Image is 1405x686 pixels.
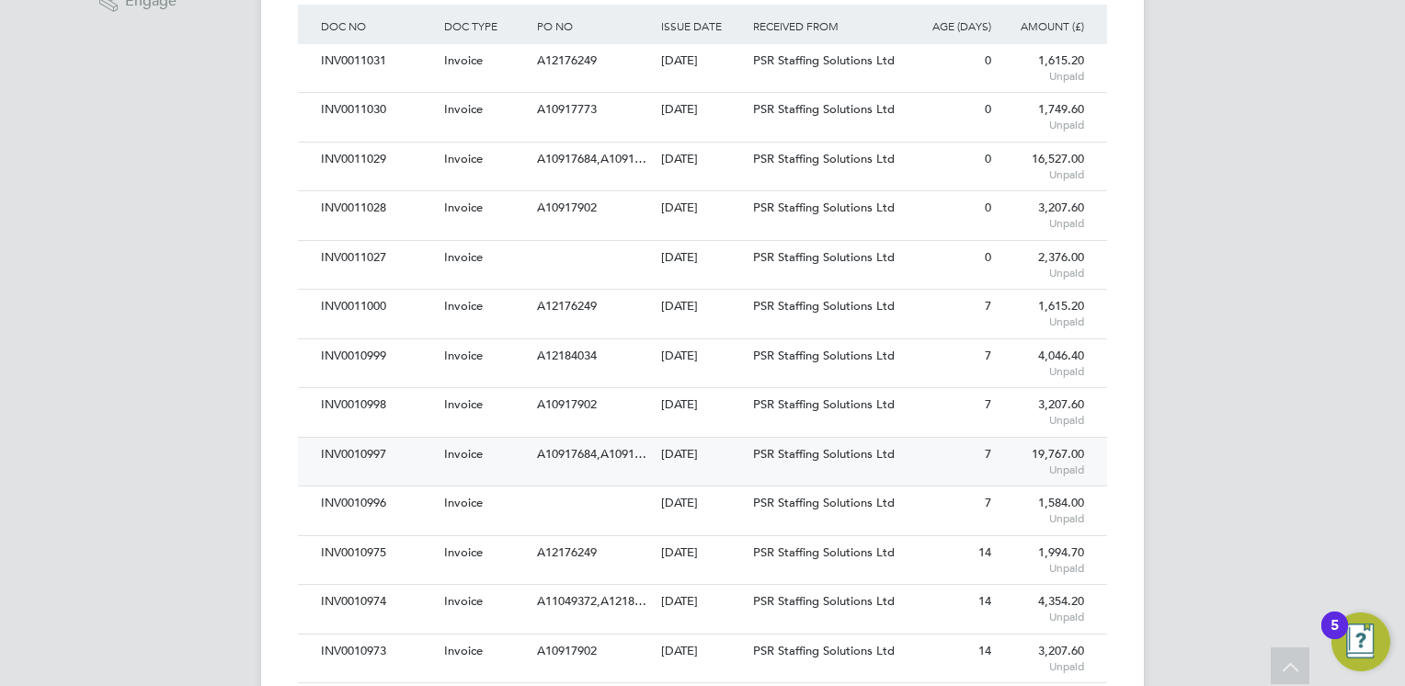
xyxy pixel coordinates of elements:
span: 0 [985,200,991,215]
div: INV0011028 [316,191,440,225]
span: PSR Staffing Solutions Ltd [753,298,895,314]
div: [DATE] [657,290,749,324]
div: INV0010997 [316,438,440,472]
span: Unpaid [1000,216,1084,231]
span: 7 [985,348,991,363]
div: [DATE] [657,44,749,78]
span: PSR Staffing Solutions Ltd [753,52,895,68]
div: [DATE] [657,635,749,669]
span: A10917773 [537,101,597,117]
span: A10917684,A1091… [537,151,646,166]
span: A10917902 [537,200,597,215]
span: Unpaid [1000,364,1084,379]
div: 1,584.00 [996,486,1089,534]
div: [DATE] [657,438,749,472]
span: PSR Staffing Solutions Ltd [753,396,895,412]
span: PSR Staffing Solutions Ltd [753,249,895,265]
span: Unpaid [1000,167,1084,182]
div: INV0010974 [316,585,440,619]
div: [DATE] [657,486,749,520]
span: Invoice [444,396,483,412]
span: 14 [978,593,991,609]
span: Invoice [444,249,483,265]
span: Invoice [444,495,483,510]
span: A10917684,A1091… [537,446,646,462]
div: INV0011030 [316,93,440,127]
span: Unpaid [1000,659,1084,674]
div: DOC NO [316,5,440,47]
div: 19,767.00 [996,438,1089,486]
div: AMOUNT (£) [996,5,1089,47]
span: Unpaid [1000,266,1084,280]
span: PSR Staffing Solutions Ltd [753,544,895,560]
span: 7 [985,298,991,314]
span: PSR Staffing Solutions Ltd [753,446,895,462]
span: A12176249 [537,544,597,560]
div: 4,046.40 [996,339,1089,387]
span: Unpaid [1000,610,1084,624]
div: [DATE] [657,339,749,373]
span: 0 [985,52,991,68]
div: INV0011029 [316,143,440,177]
div: RECEIVED FROM [748,5,903,47]
span: PSR Staffing Solutions Ltd [753,348,895,363]
span: 7 [985,495,991,510]
div: INV0011000 [316,290,440,324]
button: Open Resource Center, 5 new notifications [1331,612,1390,671]
span: PSR Staffing Solutions Ltd [753,200,895,215]
span: PSR Staffing Solutions Ltd [753,643,895,658]
span: 0 [985,101,991,117]
span: 7 [985,446,991,462]
div: INV0011027 [316,241,440,275]
div: 1,615.20 [996,44,1089,92]
span: PSR Staffing Solutions Ltd [753,593,895,609]
span: Unpaid [1000,314,1084,329]
span: Invoice [444,151,483,166]
span: Unpaid [1000,463,1084,477]
div: [DATE] [657,143,749,177]
div: 1,749.60 [996,93,1089,141]
span: Unpaid [1000,561,1084,576]
div: [DATE] [657,388,749,422]
span: 14 [978,544,991,560]
div: ISSUE DATE [657,5,749,47]
span: Invoice [444,348,483,363]
span: Invoice [444,643,483,658]
div: [DATE] [657,191,749,225]
div: 1,615.20 [996,290,1089,337]
div: 3,207.60 [996,388,1089,436]
div: PO NO [532,5,656,47]
span: A12184034 [537,348,597,363]
span: Invoice [444,200,483,215]
span: A10917902 [537,396,597,412]
div: [DATE] [657,536,749,570]
div: INV0010998 [316,388,440,422]
div: AGE (DAYS) [903,5,996,47]
span: 0 [985,151,991,166]
span: Unpaid [1000,69,1084,84]
span: 7 [985,396,991,412]
span: Invoice [444,544,483,560]
span: A11049372,A1218… [537,593,646,609]
span: A12176249 [537,298,597,314]
span: PSR Staffing Solutions Ltd [753,495,895,510]
span: PSR Staffing Solutions Ltd [753,101,895,117]
span: Unpaid [1000,118,1084,132]
div: INV0010996 [316,486,440,520]
div: [DATE] [657,585,749,619]
span: Invoice [444,101,483,117]
div: 3,207.60 [996,635,1089,682]
span: 14 [978,643,991,658]
span: PSR Staffing Solutions Ltd [753,151,895,166]
div: INV0011031 [316,44,440,78]
div: 5 [1331,625,1339,649]
div: 4,354.20 [996,585,1089,633]
span: A12176249 [537,52,597,68]
div: 2,376.00 [996,241,1089,289]
div: INV0010999 [316,339,440,373]
div: INV0010973 [316,635,440,669]
span: Invoice [444,446,483,462]
span: Invoice [444,52,483,68]
div: 16,527.00 [996,143,1089,190]
span: Unpaid [1000,511,1084,526]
